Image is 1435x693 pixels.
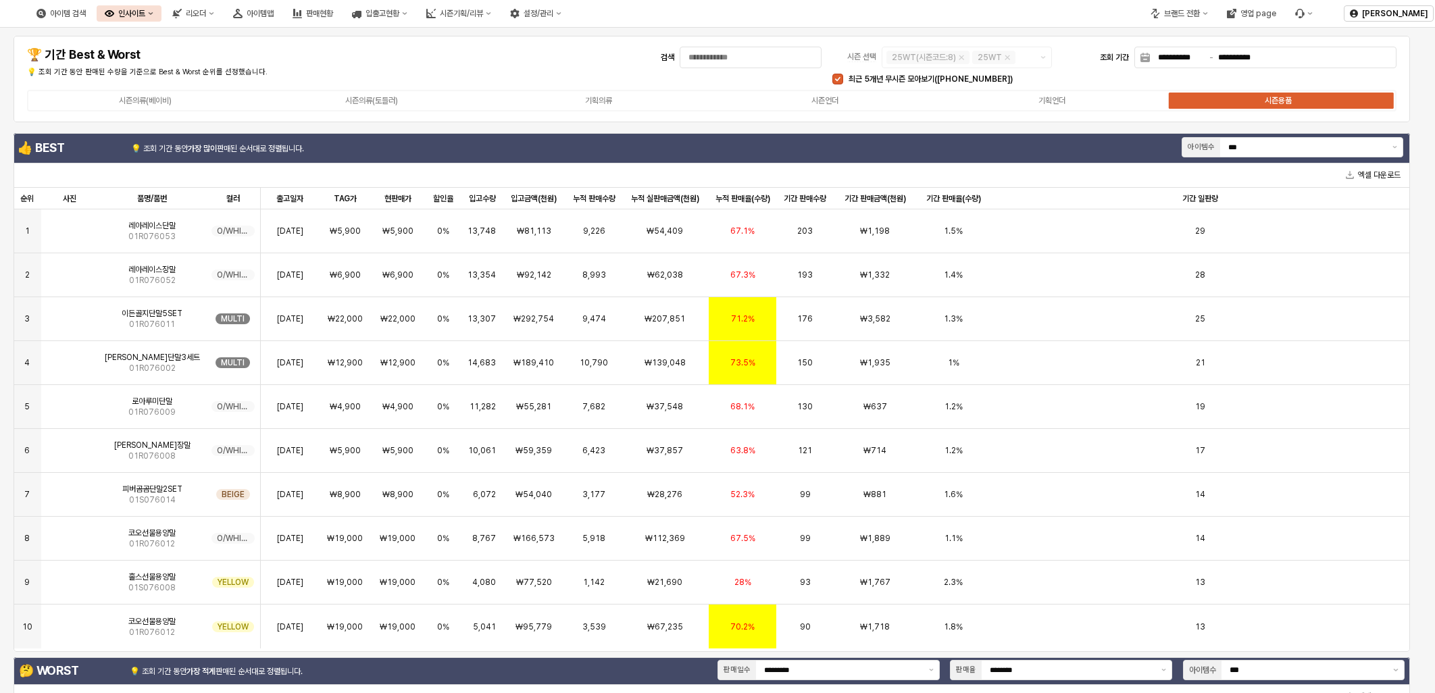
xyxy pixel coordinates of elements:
[730,489,755,500] span: 52.3%
[129,494,176,505] span: 01S076014
[328,357,363,368] span: ₩12,900
[502,5,570,22] div: 설정/관리
[1195,533,1205,544] span: 14
[945,533,963,544] span: 1.1%
[892,51,956,64] div: 25WT(시즌코드:8)
[1038,96,1065,105] div: 기획언더
[437,533,449,544] span: 0%
[473,489,496,500] span: 6,072
[217,533,249,544] span: O/WHITE
[24,489,30,500] span: 7
[798,445,812,456] span: 121
[863,401,887,412] span: ₩637
[1362,8,1428,19] p: [PERSON_NAME]
[382,269,413,280] span: ₩6,900
[863,445,886,456] span: ₩714
[1195,489,1205,500] span: 14
[863,489,886,500] span: ₩881
[513,357,554,368] span: ₩189,410
[131,143,474,155] p: 💡 조회 기간 동안 판매된 순서대로 정렬됩니다.
[800,533,811,544] span: 99
[583,577,605,588] span: 1,142
[1165,95,1392,107] label: 시즌용품
[382,401,413,412] span: ₩4,900
[1188,141,1215,153] div: 아이템수
[97,5,161,22] div: 인사이트
[366,9,399,18] div: 입출고현황
[186,9,206,18] div: 리오더
[276,193,303,204] span: 출고일자
[1100,53,1129,62] span: 조회 기간
[784,193,826,204] span: 기간 판매수량
[647,226,683,236] span: ₩54,409
[380,533,416,544] span: ₩19,000
[631,193,699,204] span: 누적 실판매금액(천원)
[137,193,167,204] span: 품명/품번
[330,445,361,456] span: ₩5,900
[277,313,303,324] span: [DATE]
[384,193,411,204] span: 현판매가
[573,193,615,204] span: 누적 판매수량
[944,577,963,588] span: 2.3%
[645,357,686,368] span: ₩139,048
[330,489,361,500] span: ₩8,900
[24,401,30,412] span: 5
[645,533,685,544] span: ₩112,369
[221,357,245,368] span: MULTI
[1182,193,1218,204] span: 기간 일판량
[1265,96,1292,105] div: 시즌용품
[647,621,683,632] span: ₩67,235
[1195,226,1205,236] span: 29
[712,95,939,107] label: 시즌언더
[860,621,890,632] span: ₩1,718
[516,401,551,412] span: ₩55,281
[334,193,357,204] span: TAG가
[330,401,361,412] span: ₩4,900
[730,445,755,456] span: 63.8%
[944,269,963,280] span: 1.4%
[515,445,552,456] span: ₩59,359
[944,226,963,236] span: 1.5%
[797,313,813,324] span: 176
[277,445,303,456] span: [DATE]
[524,9,553,18] div: 설정/관리
[25,226,30,236] span: 1
[164,5,222,22] button: 리오더
[306,9,333,18] div: 판매현황
[284,5,341,22] button: 판매현황
[418,5,499,22] button: 시즌기획/리뷰
[734,577,751,588] span: 28%
[647,445,683,456] span: ₩37,857
[217,269,249,280] span: O/WHITE
[119,96,172,105] div: 시즌의류(베이비)
[217,401,249,412] span: O/WHITE
[28,5,94,22] button: 아이템 검색
[20,193,34,204] span: 순위
[948,357,959,368] span: 1%
[516,577,552,588] span: ₩77,520
[382,445,413,456] span: ₩5,900
[511,193,557,204] span: 입고금액(천원)
[1388,661,1404,679] button: 제안 사항 표시
[132,396,172,407] span: 로아루미단말
[730,269,755,280] span: 67.3%
[380,621,416,632] span: ₩19,000
[225,5,282,22] div: 아이템맵
[1142,5,1216,22] button: 브랜드 전환
[1196,357,1205,368] span: 21
[32,95,259,107] label: 시즌의류(베이비)
[24,357,30,368] span: 4
[129,538,175,549] span: 01R076012
[19,664,124,677] h4: 🤔 WORST
[217,226,249,236] span: O/WHITE
[485,95,712,107] label: 기획의류
[128,616,176,627] span: 코오선물용양말
[437,445,449,456] span: 0%
[259,95,486,107] label: 시즌의류(토들러)
[978,51,1002,64] div: 25WT
[582,445,605,456] span: 6,423
[186,667,200,676] strong: 가장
